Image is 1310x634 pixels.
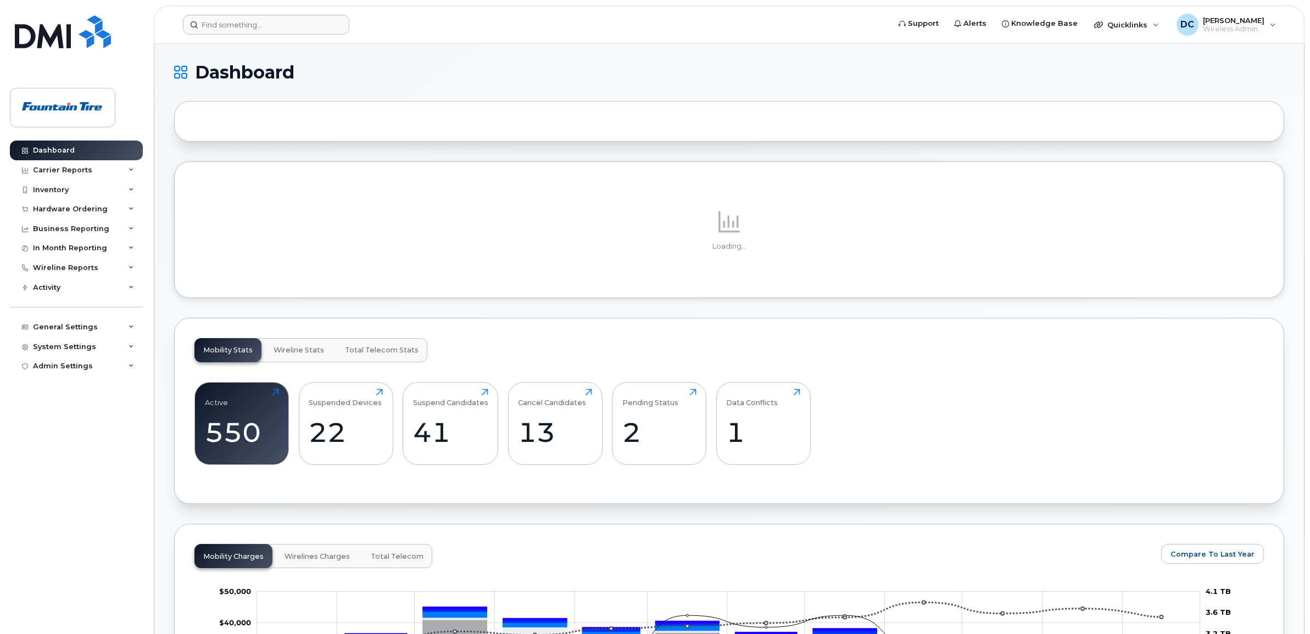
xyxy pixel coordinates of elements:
[274,346,324,355] span: Wireline Stats
[205,389,279,459] a: Active550
[622,389,696,459] a: Pending Status2
[622,389,678,407] div: Pending Status
[413,416,488,448] div: 41
[518,416,592,448] div: 13
[1161,544,1264,564] button: Compare To Last Year
[285,552,350,561] span: Wirelines Charges
[1206,608,1231,616] tspan: 3.6 TB
[195,64,294,81] span: Dashboard
[413,389,488,459] a: Suspend Candidates41
[413,389,488,407] div: Suspend Candidates
[309,389,383,459] a: Suspended Devices22
[622,416,696,448] div: 2
[219,618,251,627] tspan: $40,000
[518,389,592,459] a: Cancel Candidates13
[518,389,586,407] div: Cancel Candidates
[726,389,800,459] a: Data Conflicts1
[219,587,251,596] g: $0
[1170,549,1255,559] span: Compare To Last Year
[726,389,778,407] div: Data Conflicts
[345,346,419,355] span: Total Telecom Stats
[194,242,1264,251] p: Loading...
[1262,586,1302,626] iframe: Messenger Launcher
[205,416,279,448] div: 550
[309,416,383,448] div: 22
[219,618,251,627] g: $0
[309,389,382,407] div: Suspended Devices
[726,416,800,448] div: 1
[219,587,251,596] tspan: $50,000
[1206,587,1231,596] tspan: 4.1 TB
[205,389,228,407] div: Active
[371,552,423,561] span: Total Telecom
